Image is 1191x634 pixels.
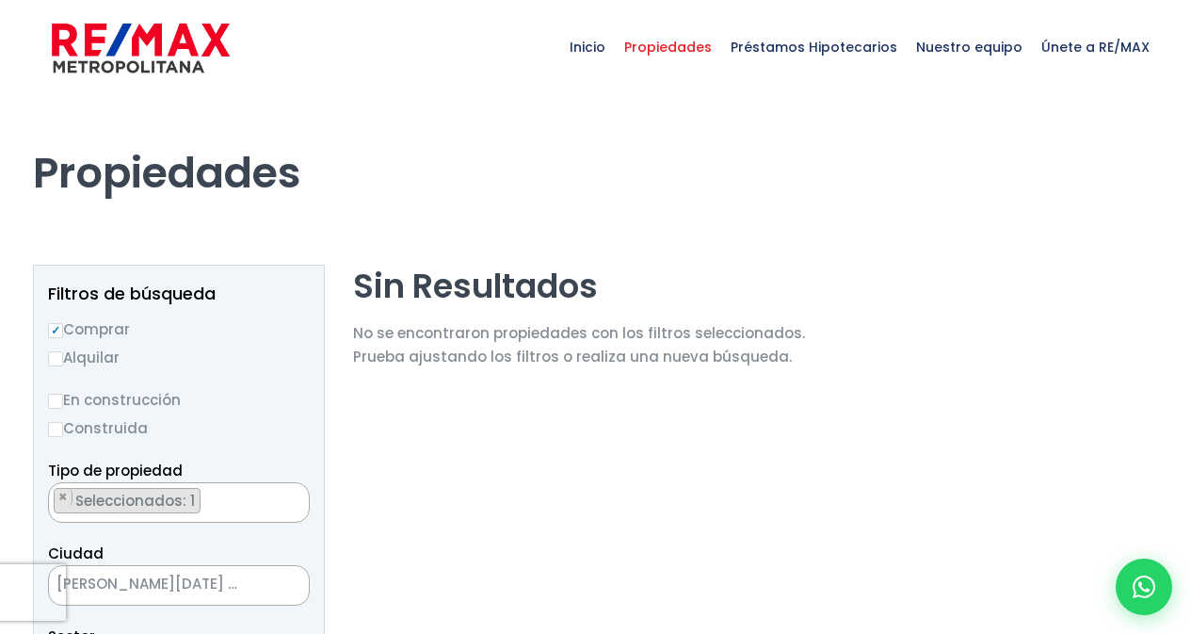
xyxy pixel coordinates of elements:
[33,95,1159,199] h1: Propiedades
[289,489,298,506] span: ×
[281,577,290,594] span: ×
[58,489,68,506] span: ×
[262,571,290,601] button: Remove all items
[721,19,907,75] span: Préstamos Hipotecarios
[49,571,262,597] span: SANTO DOMINGO ESTE
[615,19,721,75] span: Propiedades
[48,416,310,440] label: Construida
[48,388,310,412] label: En construcción
[907,19,1032,75] span: Nuestro equipo
[48,544,104,563] span: Ciudad
[49,483,59,524] textarea: Search
[54,488,201,513] li: TERRENO
[48,346,310,369] label: Alquilar
[52,20,230,76] img: remax-metropolitana-logo
[48,323,63,338] input: Comprar
[48,284,310,303] h2: Filtros de búsqueda
[55,489,72,506] button: Remove item
[288,488,299,507] button: Remove all items
[560,19,615,75] span: Inicio
[48,422,63,437] input: Construida
[48,461,183,480] span: Tipo de propiedad
[353,265,805,307] h2: Sin Resultados
[48,351,63,366] input: Alquilar
[48,317,310,341] label: Comprar
[353,321,805,368] p: No se encontraron propiedades con los filtros seleccionados. Prueba ajustando los filtros o reali...
[73,491,200,511] span: Seleccionados: 1
[1032,19,1159,75] span: Únete a RE/MAX
[48,394,63,409] input: En construcción
[48,565,310,606] span: SANTO DOMINGO ESTE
